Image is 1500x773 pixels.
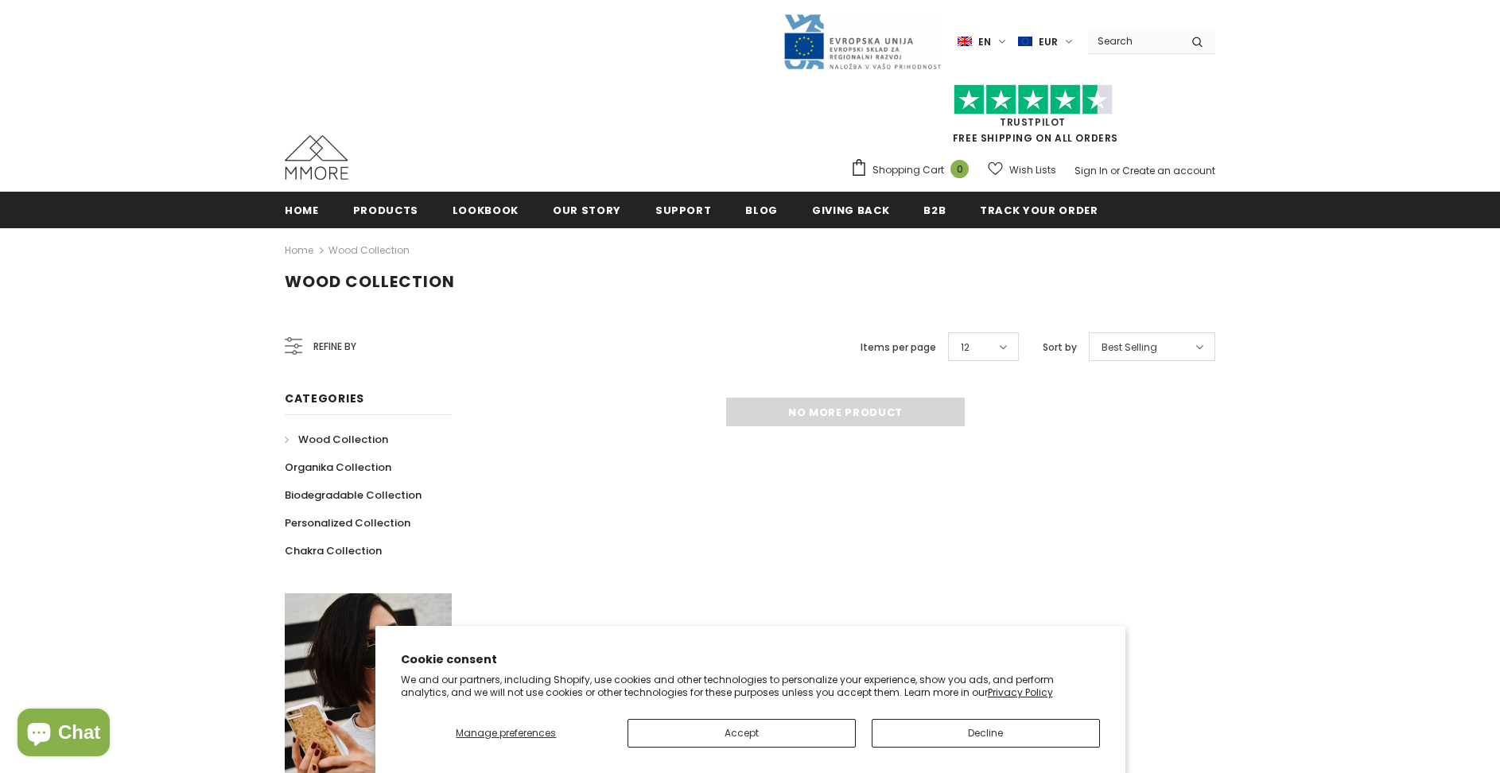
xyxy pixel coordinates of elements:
a: Personalized Collection [285,509,410,537]
p: We and our partners, including Shopify, use cookies and other technologies to personalize your ex... [401,674,1100,698]
span: en [978,34,991,50]
span: support [655,203,712,218]
span: Personalized Collection [285,515,410,530]
a: Privacy Policy [988,686,1053,699]
a: Giving back [812,192,889,227]
span: 0 [950,160,969,178]
span: Wood Collection [298,432,388,447]
a: Home [285,192,319,227]
a: Javni Razpis [783,34,942,48]
button: Accept [628,719,856,748]
a: Organika Collection [285,453,391,481]
a: Biodegradable Collection [285,481,422,509]
button: Manage preferences [400,719,612,748]
label: Items per page [861,340,936,355]
span: Wood Collection [285,270,455,293]
span: Shopping Cart [872,162,944,178]
a: Create an account [1122,164,1215,177]
span: Biodegradable Collection [285,487,422,503]
a: Wish Lists [988,156,1056,184]
span: Organika Collection [285,460,391,475]
a: Sign In [1074,164,1108,177]
a: Shopping Cart 0 [850,158,977,182]
input: Search Site [1088,29,1179,52]
span: Track your order [980,203,1098,218]
img: i-lang-1.png [958,35,972,49]
span: Best Selling [1102,340,1157,355]
span: Chakra Collection [285,543,382,558]
span: Giving back [812,203,889,218]
a: Blog [745,192,778,227]
a: Wood Collection [285,425,388,453]
label: Sort by [1043,340,1077,355]
span: 12 [961,340,970,355]
img: Trust Pilot Stars [954,84,1113,115]
img: MMORE Cases [285,135,348,180]
span: EUR [1039,34,1058,50]
span: Blog [745,203,778,218]
a: B2B [923,192,946,227]
a: Wood Collection [328,243,410,257]
a: support [655,192,712,227]
span: Refine by [313,338,356,355]
a: Products [353,192,418,227]
span: B2B [923,203,946,218]
a: Lookbook [453,192,519,227]
a: Track your order [980,192,1098,227]
h2: Cookie consent [401,651,1100,668]
span: Products [353,203,418,218]
span: Lookbook [453,203,519,218]
span: Wish Lists [1009,162,1056,178]
inbox-online-store-chat: Shopify online store chat [13,709,115,760]
span: Home [285,203,319,218]
span: Our Story [553,203,621,218]
a: Trustpilot [1000,115,1066,129]
a: Home [285,241,313,260]
a: Our Story [553,192,621,227]
span: or [1110,164,1120,177]
span: Manage preferences [456,726,556,740]
img: Javni Razpis [783,13,942,71]
a: Chakra Collection [285,537,382,565]
button: Decline [872,719,1100,748]
span: FREE SHIPPING ON ALL ORDERS [850,91,1215,145]
span: Categories [285,390,364,406]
